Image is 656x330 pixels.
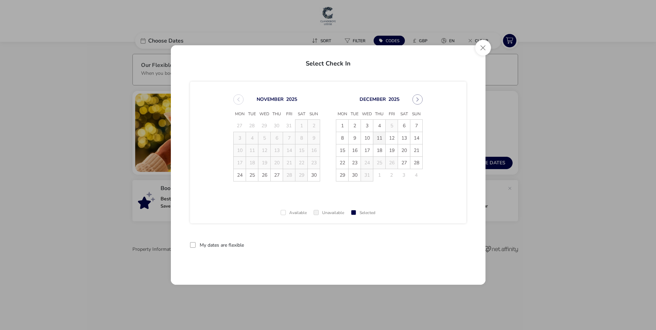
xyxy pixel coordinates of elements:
td: 31 [283,120,295,132]
span: 11 [373,132,385,144]
td: 26 [386,157,398,169]
span: 30 [349,169,361,181]
span: Wed [258,109,271,119]
button: Close [475,40,491,56]
td: 1 [295,120,308,132]
td: 10 [361,132,373,144]
td: 27 [398,157,410,169]
td: 29 [295,169,308,181]
td: 2 [308,120,320,132]
td: 10 [234,144,246,157]
span: Fri [386,109,398,119]
td: 31 [361,169,373,181]
td: 7 [283,132,295,144]
td: 28 [410,157,423,169]
span: Sun [308,109,320,119]
td: 15 [336,144,349,157]
td: 3 [234,132,246,144]
td: 4 [373,120,386,132]
span: 20 [398,144,410,156]
td: 15 [295,144,308,157]
span: 15 [336,144,348,156]
td: 8 [336,132,349,144]
span: 25 [246,169,258,181]
td: 6 [398,120,410,132]
span: 17 [361,144,373,156]
td: 16 [349,144,361,157]
td: 26 [258,169,271,181]
td: 1 [336,120,349,132]
td: 11 [246,144,258,157]
td: 22 [295,157,308,169]
span: Sat [295,109,308,119]
span: Sat [398,109,410,119]
td: 30 [308,169,320,181]
td: 28 [283,169,295,181]
td: 23 [308,157,320,169]
td: 14 [283,144,295,157]
span: Thu [373,109,386,119]
span: 7 [410,120,422,132]
span: Tue [246,109,258,119]
td: 1 [373,169,386,181]
td: 20 [271,157,283,169]
td: 5 [386,120,398,132]
td: 18 [246,157,258,169]
td: 28 [246,120,258,132]
div: Selected [351,211,375,215]
span: 28 [410,157,422,169]
span: 26 [258,169,270,181]
button: Next Month [412,94,423,105]
td: 7 [410,120,423,132]
td: 3 [398,169,410,181]
td: 23 [349,157,361,169]
span: 16 [349,144,361,156]
td: 14 [410,132,423,144]
h2: Select Check In [176,52,480,72]
span: 14 [410,132,422,144]
td: 13 [398,132,410,144]
td: 9 [349,132,361,144]
span: 24 [234,169,246,181]
td: 25 [246,169,258,181]
span: Wed [361,109,373,119]
td: 24 [234,169,246,181]
span: 4 [373,120,385,132]
td: 4 [246,132,258,144]
td: 21 [283,157,295,169]
td: 24 [361,157,373,169]
td: 3 [361,120,373,132]
td: 30 [271,120,283,132]
td: 18 [373,144,386,157]
span: Tue [349,109,361,119]
td: 29 [258,120,271,132]
span: Thu [271,109,283,119]
td: 5 [258,132,271,144]
span: 29 [336,169,348,181]
td: 12 [258,144,271,157]
span: 19 [386,144,398,156]
button: Choose Month [360,96,386,103]
td: 27 [271,169,283,181]
td: 2 [349,120,361,132]
label: My dates are flexible [200,243,244,248]
div: Choose Date [227,86,429,190]
td: 29 [336,169,349,181]
td: 21 [410,144,423,157]
span: 12 [386,132,398,144]
span: 21 [410,144,422,156]
span: 18 [373,144,385,156]
span: 8 [336,132,348,144]
span: Mon [234,109,246,119]
td: 17 [234,157,246,169]
div: Unavailable [314,211,344,215]
span: Sun [410,109,423,119]
td: 30 [349,169,361,181]
span: 30 [308,169,320,181]
span: Mon [336,109,349,119]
